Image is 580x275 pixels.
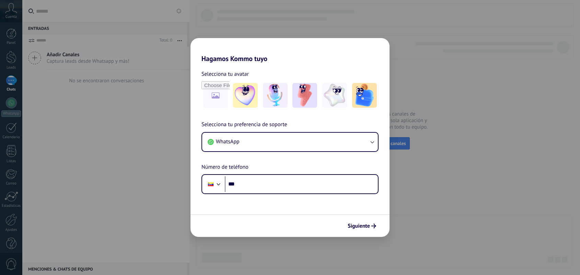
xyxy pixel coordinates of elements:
[292,83,317,108] img: -3.jpeg
[201,70,249,79] span: Selecciona tu avatar
[202,133,378,151] button: WhatsApp
[216,138,240,145] span: WhatsApp
[263,83,288,108] img: -2.jpeg
[201,163,248,172] span: Número de teléfono
[345,220,379,232] button: Siguiente
[190,38,390,63] h2: Hagamos Kommo tuyo
[352,83,377,108] img: -5.jpeg
[322,83,347,108] img: -4.jpeg
[233,83,258,108] img: -1.jpeg
[348,224,370,228] span: Siguiente
[201,120,287,129] span: Selecciona tu preferencia de soporte
[204,177,217,191] div: Venezuela: + 58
